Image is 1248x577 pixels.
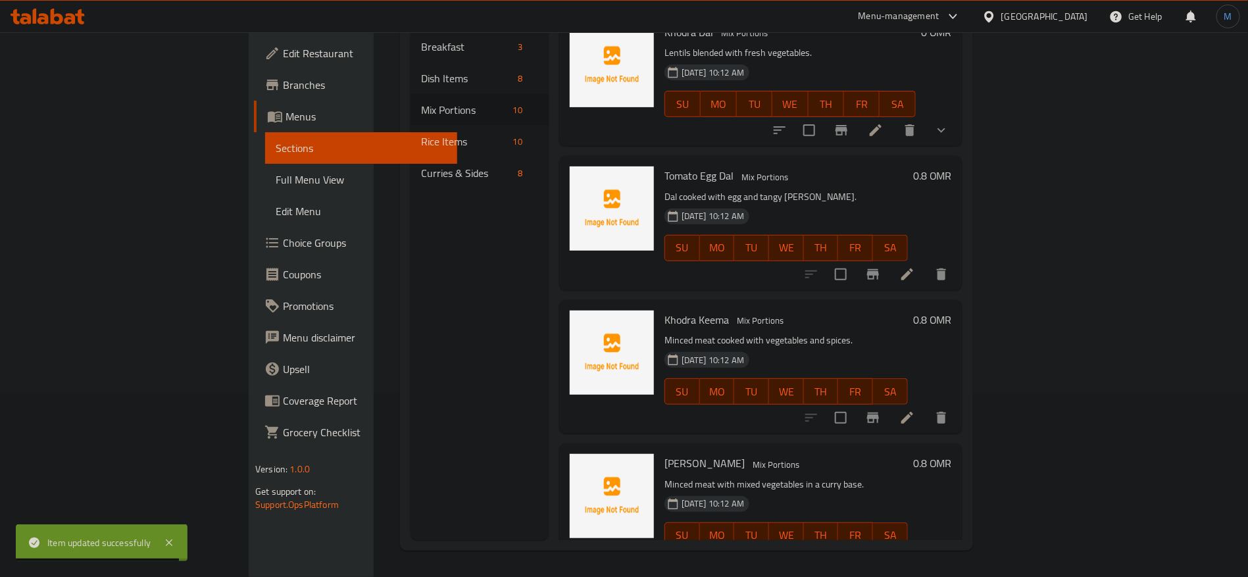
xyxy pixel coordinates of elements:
[512,167,528,180] span: 8
[283,361,447,377] span: Upsell
[885,95,910,114] span: SA
[809,382,834,401] span: TH
[734,522,769,549] button: TU
[421,70,512,86] span: Dish Items
[913,454,952,472] h6: 0.8 OMR
[283,266,447,282] span: Coupons
[701,91,736,117] button: MO
[276,172,447,188] span: Full Menu View
[804,235,839,261] button: TH
[283,424,447,440] span: Grocery Checklist
[739,238,764,257] span: TU
[926,259,957,290] button: delete
[1224,9,1232,24] span: M
[778,95,803,114] span: WE
[283,330,447,345] span: Menu disclaimer
[283,298,447,314] span: Promotions
[732,313,789,328] span: Mix Portions
[913,311,952,329] h6: 0.8 OMR
[254,38,457,69] a: Edit Restaurant
[47,536,151,550] div: Item updated successfully
[880,91,915,117] button: SA
[254,416,457,448] a: Grocery Checklist
[859,9,939,24] div: Menu-management
[742,95,767,114] span: TU
[844,91,880,117] button: FR
[411,31,549,63] div: Breakfast3
[254,227,457,259] a: Choice Groups
[570,166,654,251] img: Tomato Egg Dal
[512,39,528,55] div: items
[411,63,549,94] div: Dish Items8
[508,102,528,118] div: items
[732,313,789,329] div: Mix Portions
[772,91,808,117] button: WE
[736,169,793,185] div: Mix Portions
[838,235,873,261] button: FR
[843,526,868,545] span: FR
[512,41,528,53] span: 3
[254,259,457,290] a: Coupons
[700,378,735,405] button: MO
[857,402,889,434] button: Branch-specific-item
[421,39,512,55] div: Breakfast
[873,522,908,549] button: SA
[734,235,769,261] button: TU
[769,378,804,405] button: WE
[873,235,908,261] button: SA
[843,382,868,401] span: FR
[676,497,749,510] span: [DATE] 10:12 AM
[804,378,839,405] button: TH
[664,166,734,186] span: Tomato Egg Dal
[276,140,447,156] span: Sections
[894,114,926,146] button: delete
[716,26,773,41] span: Mix Portions
[774,238,799,257] span: WE
[664,522,700,549] button: SU
[676,354,749,366] span: [DATE] 10:12 AM
[739,526,764,545] span: TU
[747,457,805,472] span: Mix Portions
[827,404,855,432] span: Select to update
[899,266,915,282] a: Edit menu item
[664,235,700,261] button: SU
[276,203,447,219] span: Edit Menu
[934,122,949,138] svg: Show Choices
[878,382,903,401] span: SA
[570,454,654,538] img: Sabji Keema
[670,526,695,545] span: SU
[899,410,915,426] a: Edit menu item
[700,522,735,549] button: MO
[809,91,844,117] button: TH
[809,238,834,257] span: TH
[411,126,549,157] div: Rice Items10
[289,461,310,478] span: 1.0.0
[570,311,654,395] img: Khodra Keema
[411,26,549,194] nav: Menu sections
[736,170,793,185] span: Mix Portions
[664,189,908,205] p: Dal cooked with egg and tangy [PERSON_NAME].
[843,238,868,257] span: FR
[664,45,916,61] p: Lentils blended with fresh vegetables.
[670,238,695,257] span: SU
[283,235,447,251] span: Choice Groups
[664,332,908,349] p: Minced meat cooked with vegetables and spices.
[283,77,447,93] span: Branches
[705,238,730,257] span: MO
[421,165,512,181] div: Curries & Sides
[265,164,457,195] a: Full Menu View
[286,109,447,124] span: Menus
[254,101,457,132] a: Menus
[764,114,795,146] button: sort-choices
[254,322,457,353] a: Menu disclaimer
[664,91,701,117] button: SU
[706,95,731,114] span: MO
[421,134,507,149] span: Rice Items
[838,522,873,549] button: FR
[664,310,729,330] span: Khodra Keema
[878,238,903,257] span: SA
[265,195,457,227] a: Edit Menu
[849,95,874,114] span: FR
